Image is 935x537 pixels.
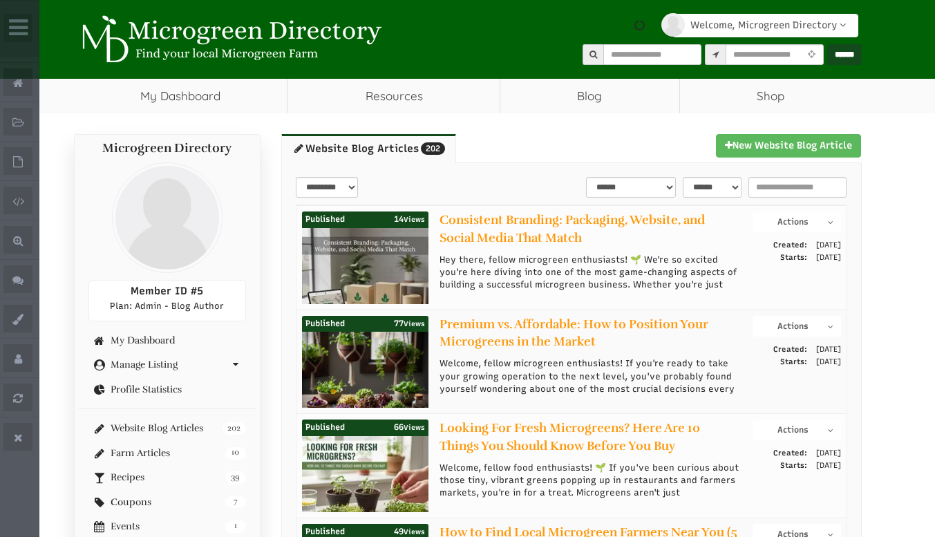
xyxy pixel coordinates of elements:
[773,239,807,252] span: Created:
[809,239,841,252] span: [DATE]
[110,301,224,311] span: Plan: Admin - Blog Author
[780,252,807,264] span: Starts:
[281,134,456,163] a: Website Blog Articles202
[440,462,742,500] p: Welcome, fellow food enthusiasts! 🌱 If you've been curious about those tiny, vibrant greens poppi...
[394,212,425,227] span: 14
[780,460,807,472] span: Starts:
[88,142,246,156] h4: Microgreen Directory
[74,79,288,113] a: My Dashboard
[74,15,385,64] img: Microgreen Directory
[809,356,841,368] span: [DATE]
[404,527,425,536] span: Views
[223,422,245,435] span: 202
[404,215,425,224] span: Views
[404,319,425,328] span: Views
[809,460,841,472] span: [DATE]
[809,252,841,264] span: [DATE]
[288,79,500,113] a: Resources
[225,471,246,484] span: 39
[440,420,700,453] a: Looking For Fresh Microgreens? Here Are 10 Things You Should Know Before You Buy
[404,423,425,432] span: Views
[112,162,223,273] img: profile profile holder
[302,420,428,436] div: Published
[88,359,246,370] a: Manage Listing
[131,285,203,297] span: Member ID #5
[780,356,807,368] span: Starts:
[586,177,676,198] select: sortFilter-1
[500,79,679,113] a: Blog
[809,343,841,356] span: [DATE]
[225,447,246,460] span: 10
[440,212,705,245] a: Consistent Branding: Packaging, Website, and Social Media That Match
[440,317,708,349] a: Premium vs. Affordable: How to Position Your Microgreens in the Market
[753,420,840,440] button: Actions
[394,420,425,435] span: 66
[421,142,445,155] span: 202
[680,79,862,113] a: Shop
[9,17,28,39] i: Wide Admin Panel
[773,343,807,356] span: Created:
[88,497,246,507] a: 7 Coupons
[302,211,428,228] div: Published
[225,520,246,533] span: 1
[88,521,246,531] a: 1 Events
[440,254,742,292] p: Hey there, fellow microgreen enthusiasts! 🌱 We're so excited you're here diving into one of the m...
[302,316,428,332] div: Published
[716,134,861,158] a: New Website Blog Article
[302,332,428,458] img: 5 blog post image 20250915213041
[302,228,428,355] img: 5 blog post image 20250924100733
[296,177,358,198] select: select-1
[88,423,246,433] a: 202 Website Blog Articles
[661,13,685,37] img: profile profile holder
[809,447,841,460] span: [DATE]
[88,335,246,346] a: My Dashboard
[672,14,858,37] a: Welcome, Microgreen Directory
[225,496,246,509] span: 7
[88,448,246,458] a: 10 Farm Articles
[753,316,840,337] button: Actions
[394,317,425,332] span: 77
[88,384,246,395] a: Profile Statistics
[88,472,246,482] a: 39 Recipes
[440,357,742,395] p: Welcome, fellow microgreen enthusiasts! If you're ready to take your growing operation to the nex...
[683,177,742,198] select: select-2
[804,50,819,59] i: Use Current Location
[753,211,840,232] button: Actions
[773,447,807,460] span: Created:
